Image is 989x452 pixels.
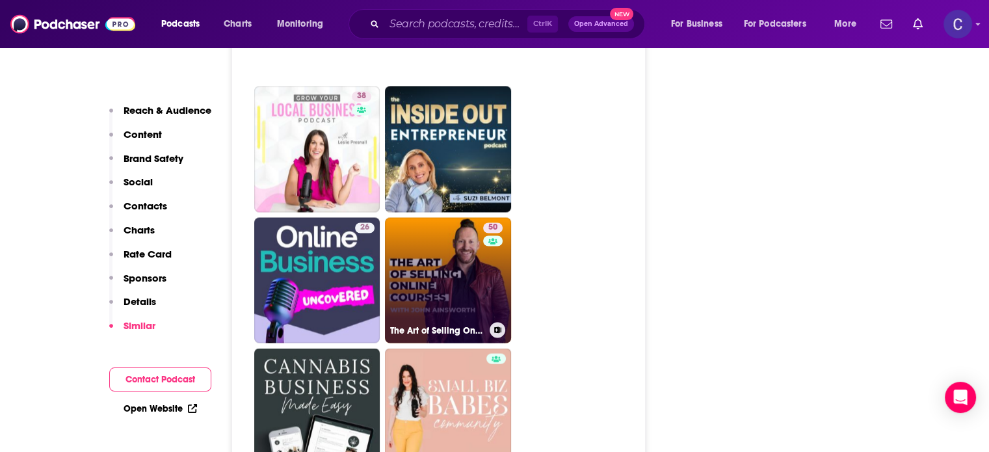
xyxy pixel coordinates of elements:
button: Brand Safety [109,152,183,176]
span: Logged in as publicityxxtina [943,10,972,38]
img: User Profile [943,10,972,38]
span: 26 [360,221,369,234]
div: Search podcasts, credits, & more... [361,9,657,39]
a: Charts [215,14,259,34]
button: Charts [109,224,155,248]
span: Monitoring [277,15,323,33]
a: 26 [254,217,380,343]
p: Social [124,176,153,188]
p: Reach & Audience [124,104,211,116]
span: 38 [357,90,366,103]
a: 38 [352,91,371,101]
p: Similar [124,319,155,332]
a: 50 [483,222,503,233]
button: Sponsors [109,272,166,296]
span: New [610,8,633,20]
button: Social [109,176,153,200]
a: 38 [254,86,380,212]
a: Show notifications dropdown [875,13,897,35]
button: Contact Podcast [109,367,211,392]
a: 26 [355,222,375,233]
button: Similar [109,319,155,343]
button: Reach & Audience [109,104,211,128]
button: open menu [662,14,739,34]
p: Brand Safety [124,152,183,165]
button: Show profile menu [943,10,972,38]
input: Search podcasts, credits, & more... [384,14,527,34]
img: Podchaser - Follow, Share and Rate Podcasts [10,12,135,36]
button: Contacts [109,200,167,224]
a: Open Website [124,403,197,414]
h3: The Art of Selling Online Courses [390,325,484,336]
span: 50 [488,221,497,234]
button: open menu [152,14,217,34]
button: open menu [825,14,873,34]
p: Details [124,295,156,308]
span: For Business [671,15,722,33]
button: open menu [735,14,825,34]
span: Podcasts [161,15,200,33]
a: Show notifications dropdown [908,13,928,35]
button: Open AdvancedNew [568,16,634,32]
button: Content [109,128,162,152]
a: 50The Art of Selling Online Courses [385,217,511,343]
span: Charts [224,15,252,33]
p: Contacts [124,200,167,212]
p: Charts [124,224,155,236]
p: Content [124,128,162,140]
span: Ctrl K [527,16,558,33]
div: Open Intercom Messenger [945,382,976,413]
button: Rate Card [109,248,172,272]
button: Details [109,295,156,319]
span: More [834,15,856,33]
p: Sponsors [124,272,166,284]
button: open menu [268,14,340,34]
span: For Podcasters [744,15,806,33]
span: Open Advanced [574,21,628,27]
p: Rate Card [124,248,172,260]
